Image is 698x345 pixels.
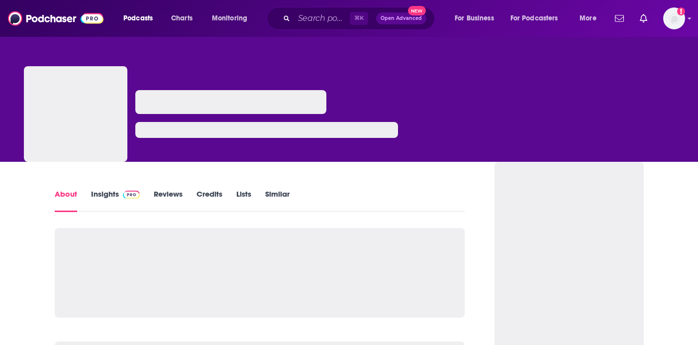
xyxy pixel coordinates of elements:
[663,7,685,29] button: Show profile menu
[116,10,166,26] button: open menu
[165,10,199,26] a: Charts
[580,11,597,25] span: More
[123,191,140,199] img: Podchaser Pro
[205,10,260,26] button: open menu
[294,10,350,26] input: Search podcasts, credits, & more...
[663,7,685,29] img: User Profile
[123,11,153,25] span: Podcasts
[91,189,140,212] a: InsightsPodchaser Pro
[276,7,444,30] div: Search podcasts, credits, & more...
[573,10,609,26] button: open menu
[663,7,685,29] span: Logged in as antonettefrontgate
[154,189,183,212] a: Reviews
[504,10,573,26] button: open menu
[636,10,651,27] a: Show notifications dropdown
[611,10,628,27] a: Show notifications dropdown
[197,189,222,212] a: Credits
[55,189,77,212] a: About
[455,11,494,25] span: For Business
[408,6,426,15] span: New
[350,12,368,25] span: ⌘ K
[8,9,103,28] img: Podchaser - Follow, Share and Rate Podcasts
[376,12,426,24] button: Open AdvancedNew
[677,7,685,15] svg: Add a profile image
[171,11,193,25] span: Charts
[510,11,558,25] span: For Podcasters
[212,11,247,25] span: Monitoring
[265,189,290,212] a: Similar
[448,10,506,26] button: open menu
[381,16,422,21] span: Open Advanced
[236,189,251,212] a: Lists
